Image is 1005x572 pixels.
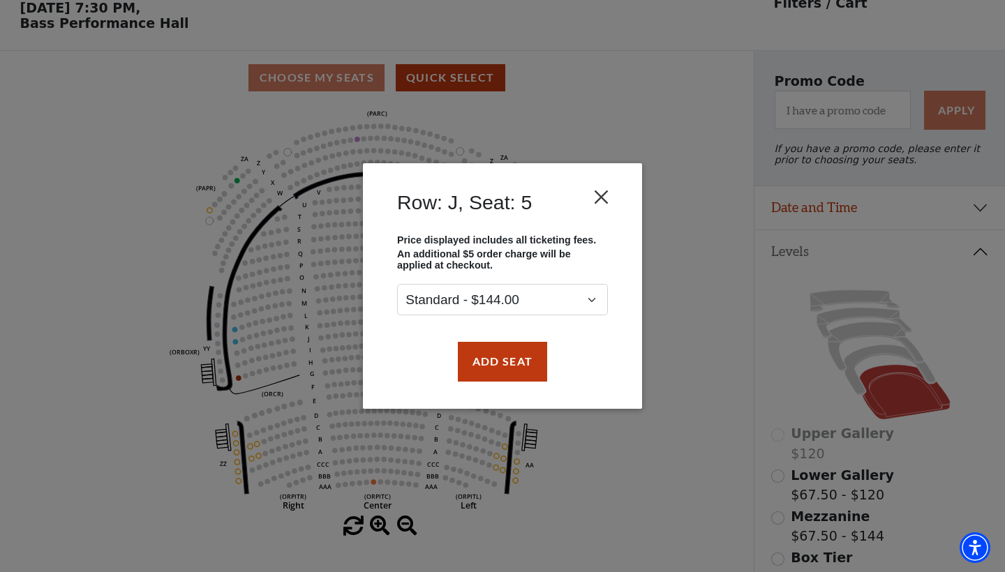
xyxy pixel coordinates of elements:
[397,190,532,214] h4: Row: J, Seat: 5
[960,532,990,563] div: Accessibility Menu
[397,234,608,246] p: Price displayed includes all ticketing fees.
[588,184,615,211] button: Close
[458,342,547,381] button: Add Seat
[397,249,608,271] p: An additional $5 order charge will be applied at checkout.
